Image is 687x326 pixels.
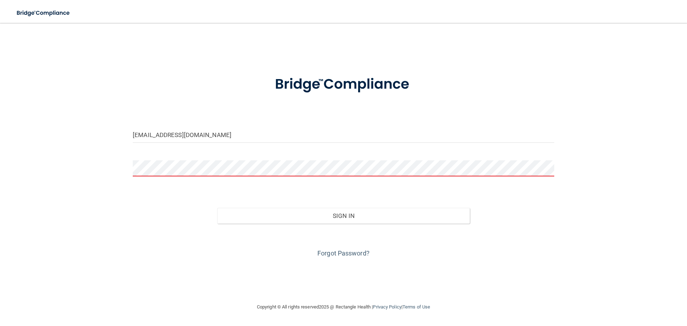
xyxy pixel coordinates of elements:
button: Sign In [217,208,470,224]
input: Email [133,127,554,143]
a: Privacy Policy [373,304,401,310]
img: bridge_compliance_login_screen.278c3ca4.svg [11,6,77,20]
a: Terms of Use [403,304,430,310]
a: Forgot Password? [317,249,370,257]
img: bridge_compliance_login_screen.278c3ca4.svg [260,66,427,103]
div: Copyright © All rights reserved 2025 @ Rectangle Health | | [213,296,474,318]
